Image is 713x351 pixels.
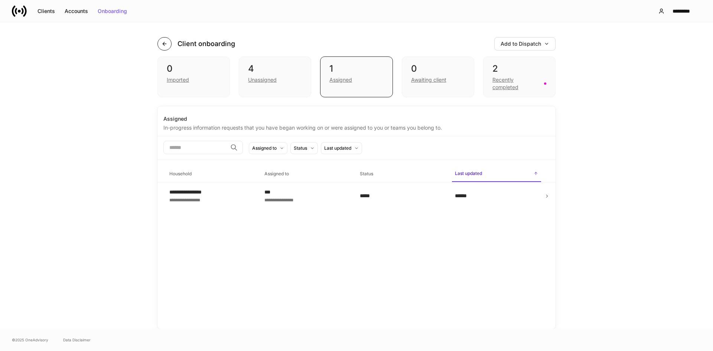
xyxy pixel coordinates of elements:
[360,170,373,177] h6: Status
[163,123,550,131] div: In-progress information requests that you have began working on or were assigned to you or teams ...
[501,41,549,46] div: Add to Dispatch
[167,63,221,75] div: 0
[169,170,192,177] h6: Household
[483,56,556,97] div: 2Recently completed
[163,115,550,123] div: Assigned
[294,144,307,152] div: Status
[324,144,351,152] div: Last updated
[452,166,541,182] span: Last updated
[12,337,48,343] span: © 2025 OneAdvisory
[290,142,318,154] button: Status
[320,56,393,97] div: 1Assigned
[455,170,482,177] h6: Last updated
[38,9,55,14] div: Clients
[329,63,383,75] div: 1
[33,5,60,17] button: Clients
[249,142,287,154] button: Assigned to
[357,166,446,182] span: Status
[411,63,465,75] div: 0
[329,76,352,84] div: Assigned
[167,76,189,84] div: Imported
[252,144,277,152] div: Assigned to
[492,63,546,75] div: 2
[93,5,132,17] button: Onboarding
[248,63,302,75] div: 4
[248,76,277,84] div: Unassigned
[166,166,255,182] span: Household
[321,142,362,154] button: Last updated
[492,76,540,91] div: Recently completed
[261,166,351,182] span: Assigned to
[98,9,127,14] div: Onboarding
[63,337,91,343] a: Data Disclaimer
[60,5,93,17] button: Accounts
[411,76,446,84] div: Awaiting client
[239,56,311,97] div: 4Unassigned
[65,9,88,14] div: Accounts
[178,39,235,48] h4: Client onboarding
[402,56,474,97] div: 0Awaiting client
[494,37,556,51] button: Add to Dispatch
[157,56,230,97] div: 0Imported
[264,170,289,177] h6: Assigned to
